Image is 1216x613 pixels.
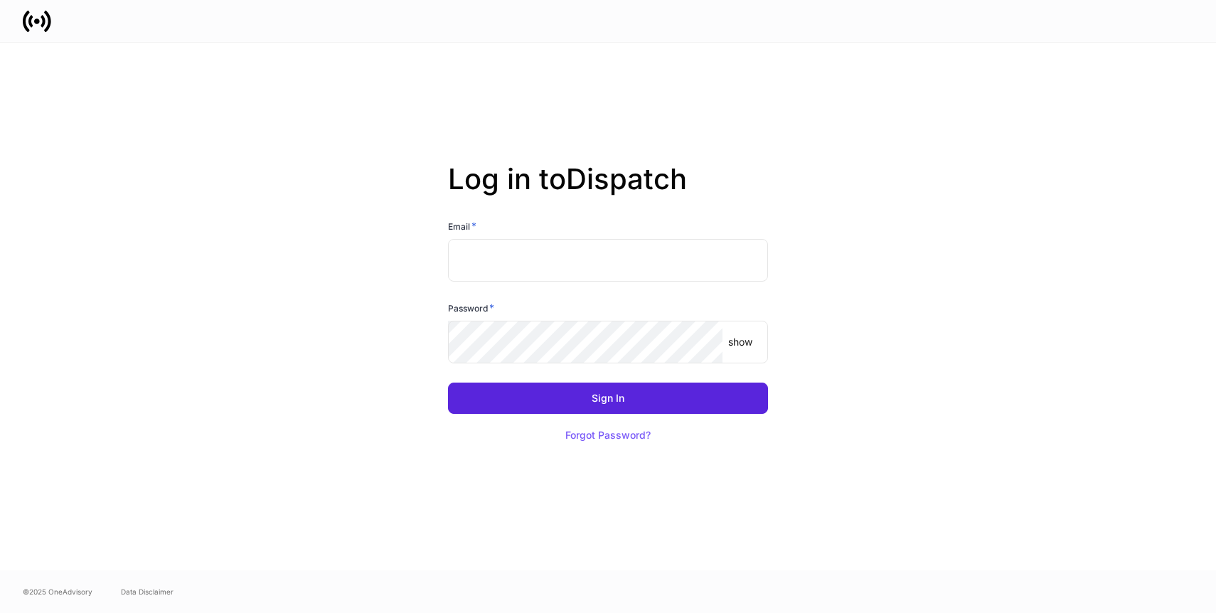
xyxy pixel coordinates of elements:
[448,219,476,233] h6: Email
[448,162,768,219] h2: Log in to Dispatch
[592,393,624,403] div: Sign In
[565,430,651,440] div: Forgot Password?
[448,383,768,414] button: Sign In
[121,586,174,597] a: Data Disclaimer
[548,420,668,451] button: Forgot Password?
[728,335,752,349] p: show
[23,586,92,597] span: © 2025 OneAdvisory
[448,301,494,315] h6: Password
